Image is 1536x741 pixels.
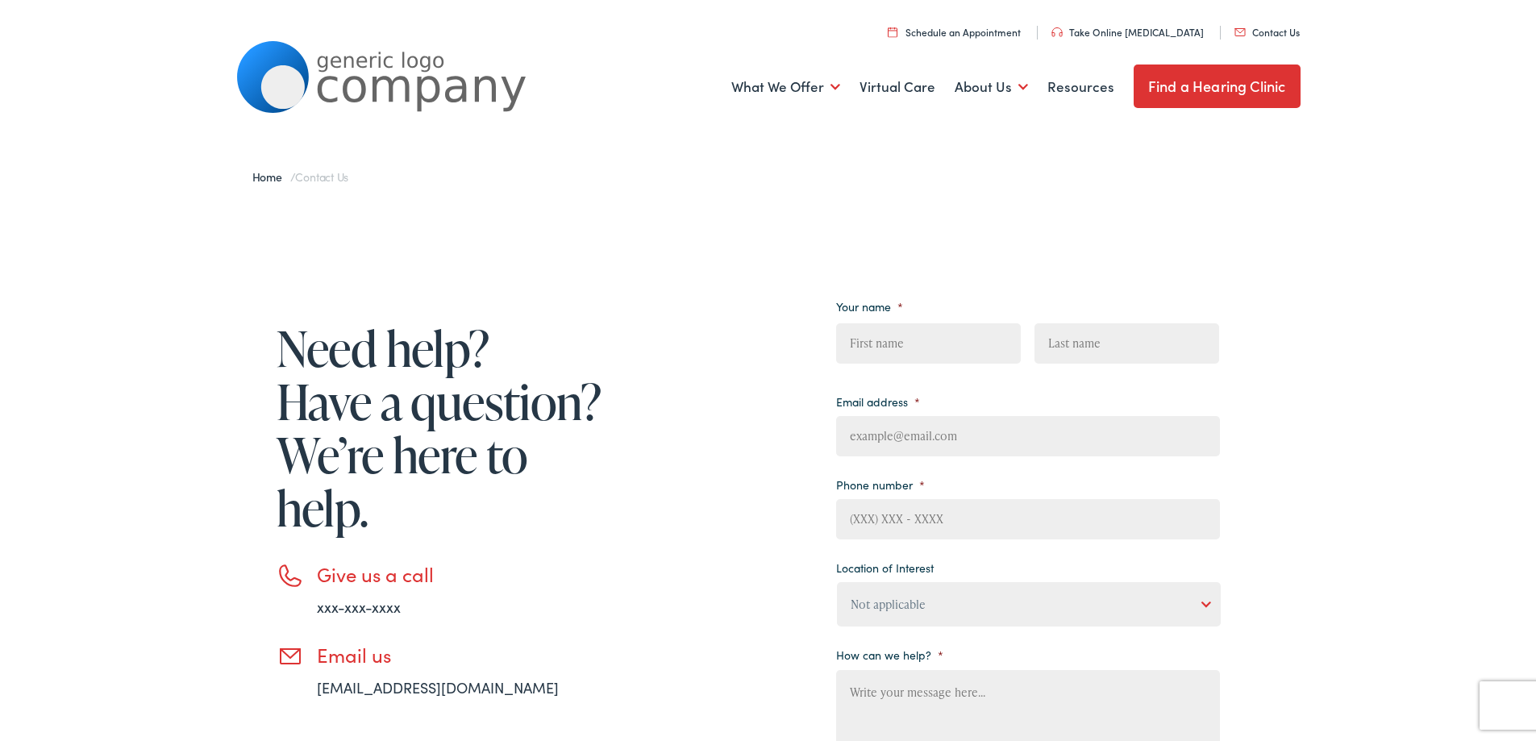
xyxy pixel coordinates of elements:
[1047,57,1114,117] a: Resources
[836,323,1021,364] input: First name
[836,560,934,575] label: Location of Interest
[836,647,943,662] label: How can we help?
[836,299,903,314] label: Your name
[317,643,607,667] h3: Email us
[836,499,1220,539] input: (XXX) XXX - XXXX
[836,416,1220,456] input: example@email.com
[836,394,920,409] label: Email address
[252,169,290,185] a: Home
[1134,65,1301,108] a: Find a Hearing Clinic
[1234,25,1300,39] a: Contact Us
[1234,28,1246,36] img: utility icon
[1051,25,1204,39] a: Take Online [MEDICAL_DATA]
[277,322,607,535] h1: Need help? Have a question? We’re here to help.
[836,477,925,492] label: Phone number
[295,169,348,185] span: Contact Us
[860,57,935,117] a: Virtual Care
[1034,323,1219,364] input: Last name
[252,169,349,185] span: /
[955,57,1028,117] a: About Us
[317,677,559,697] a: [EMAIL_ADDRESS][DOMAIN_NAME]
[317,597,401,617] a: xxx-xxx-xxxx
[888,25,1021,39] a: Schedule an Appointment
[731,57,840,117] a: What We Offer
[1051,27,1063,37] img: utility icon
[317,563,607,586] h3: Give us a call
[888,27,897,37] img: utility icon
